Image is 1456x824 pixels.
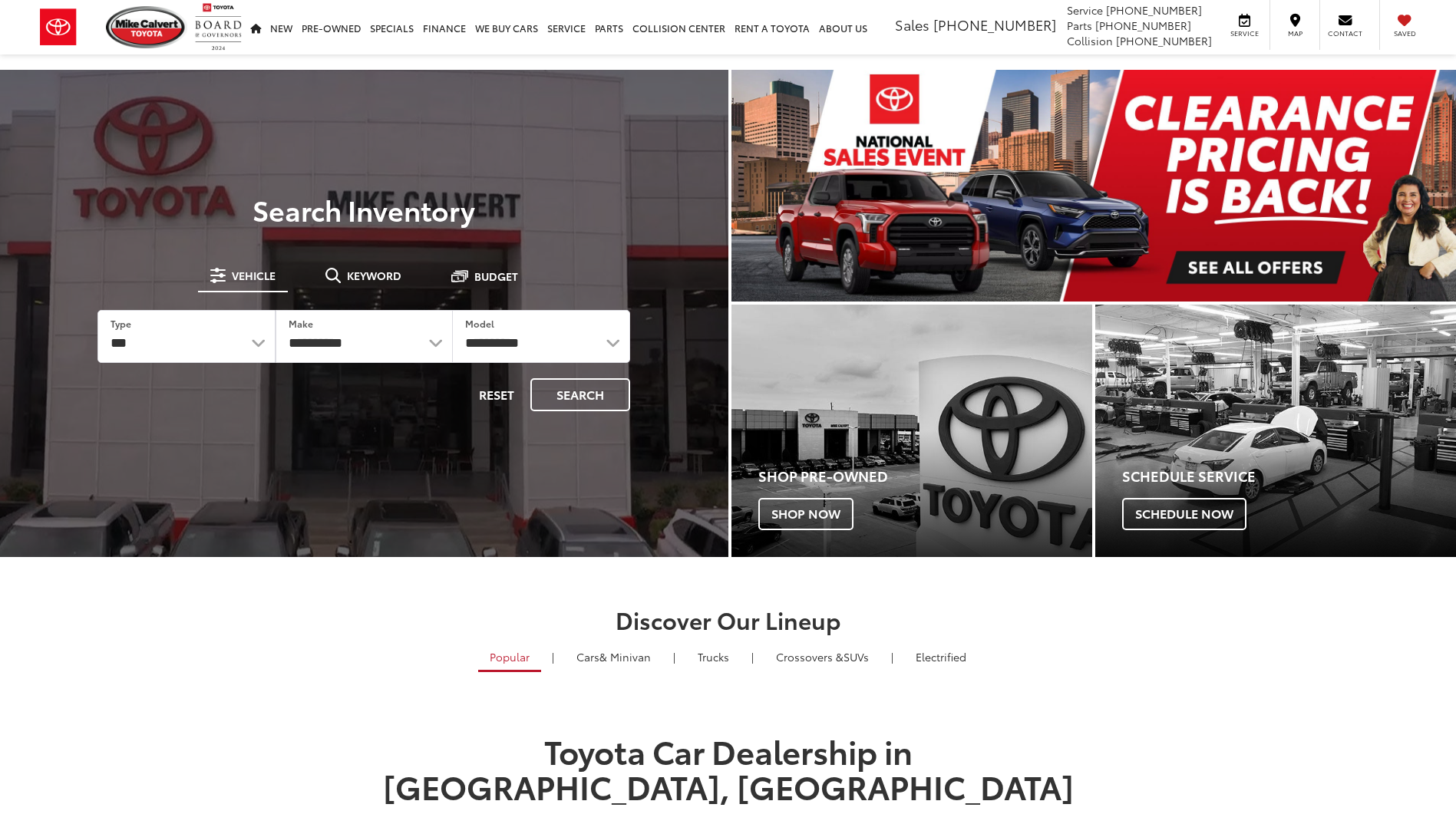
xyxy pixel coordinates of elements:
[1388,28,1421,38] span: Saved
[599,649,651,664] span: & Minivan
[347,270,401,281] span: Keyword
[289,317,313,330] label: Make
[1095,18,1191,33] span: [PHONE_NUMBER]
[466,378,527,411] button: Reset
[478,644,541,672] a: Popular
[669,649,679,664] li: |
[1106,2,1202,18] span: [PHONE_NUMBER]
[1227,28,1262,38] span: Service
[1278,28,1312,38] span: Map
[187,607,1269,632] h2: Discover Our Lineup
[1067,18,1092,33] span: Parts
[776,649,844,664] span: Crossovers &
[731,305,1092,557] div: Toyota
[887,649,897,664] li: |
[232,270,276,281] span: Vehicle
[64,194,664,225] h3: Search Inventory
[1095,305,1456,557] a: Schedule Service Schedule Now
[548,649,558,664] li: |
[895,15,929,35] span: Sales
[1122,498,1246,530] span: Schedule Now
[565,644,662,670] a: Cars
[758,498,853,530] span: Shop Now
[1095,305,1456,557] div: Toyota
[1116,33,1212,48] span: [PHONE_NUMBER]
[764,644,880,670] a: SUVs
[904,644,978,670] a: Electrified
[1067,2,1103,18] span: Service
[465,317,494,330] label: Model
[530,378,630,411] button: Search
[1122,469,1456,484] h4: Schedule Service
[106,6,187,48] img: Mike Calvert Toyota
[731,305,1092,557] a: Shop Pre-Owned Shop Now
[1067,33,1113,48] span: Collision
[111,317,131,330] label: Type
[758,469,1092,484] h4: Shop Pre-Owned
[933,15,1056,35] span: [PHONE_NUMBER]
[1328,28,1362,38] span: Contact
[474,271,518,282] span: Budget
[748,649,758,664] li: |
[686,644,741,670] a: Trucks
